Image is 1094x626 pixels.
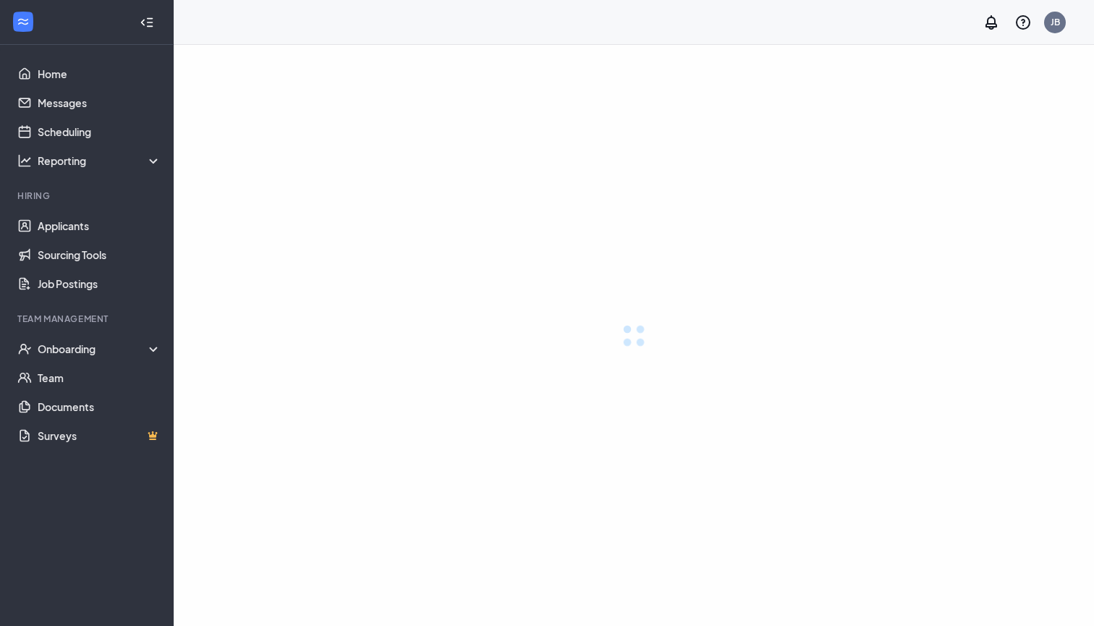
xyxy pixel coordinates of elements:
a: Home [38,59,161,88]
a: Messages [38,88,161,117]
a: Scheduling [38,117,161,146]
a: Team [38,363,161,392]
div: Onboarding [38,342,162,356]
svg: QuestionInfo [1014,14,1032,31]
svg: Notifications [983,14,1000,31]
svg: UserCheck [17,342,32,356]
div: JB [1051,16,1060,28]
div: Hiring [17,190,158,202]
div: Reporting [38,153,162,168]
a: Applicants [38,211,161,240]
a: SurveysCrown [38,421,161,450]
div: Team Management [17,313,158,325]
svg: Collapse [140,15,154,30]
a: Documents [38,392,161,421]
svg: WorkstreamLogo [16,14,30,29]
svg: Analysis [17,153,32,168]
a: Job Postings [38,269,161,298]
a: Sourcing Tools [38,240,161,269]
